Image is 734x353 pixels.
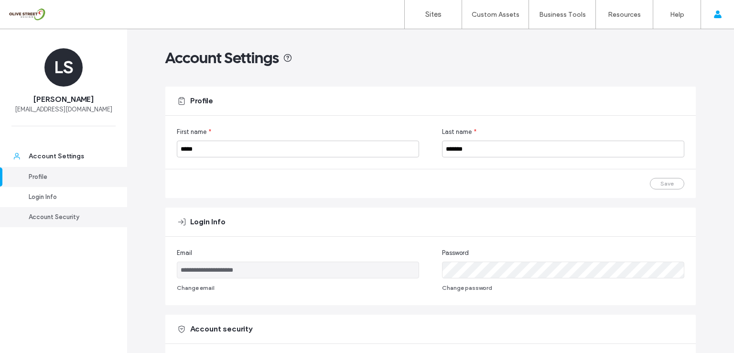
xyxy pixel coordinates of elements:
[190,324,252,334] span: Account security
[442,262,684,278] input: Password
[29,192,107,202] div: Login Info
[44,48,83,87] div: LS
[608,11,641,19] label: Resources
[442,141,684,157] input: Last name
[177,248,192,258] span: Email
[442,127,472,137] span: Last name
[190,217,226,227] span: Login Info
[22,7,41,15] span: Help
[33,94,94,105] span: [PERSON_NAME]
[425,10,442,19] label: Sites
[442,282,492,294] button: Change password
[15,105,112,114] span: [EMAIL_ADDRESS][DOMAIN_NAME]
[442,248,469,258] span: Password
[177,262,419,278] input: Email
[165,48,279,67] span: Account Settings
[472,11,519,19] label: Custom Assets
[177,127,206,137] span: First name
[670,11,684,19] label: Help
[539,11,586,19] label: Business Tools
[29,152,107,161] div: Account Settings
[190,96,213,106] span: Profile
[29,212,107,222] div: Account Security
[29,172,107,182] div: Profile
[177,141,419,157] input: First name
[177,282,215,294] button: Change email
